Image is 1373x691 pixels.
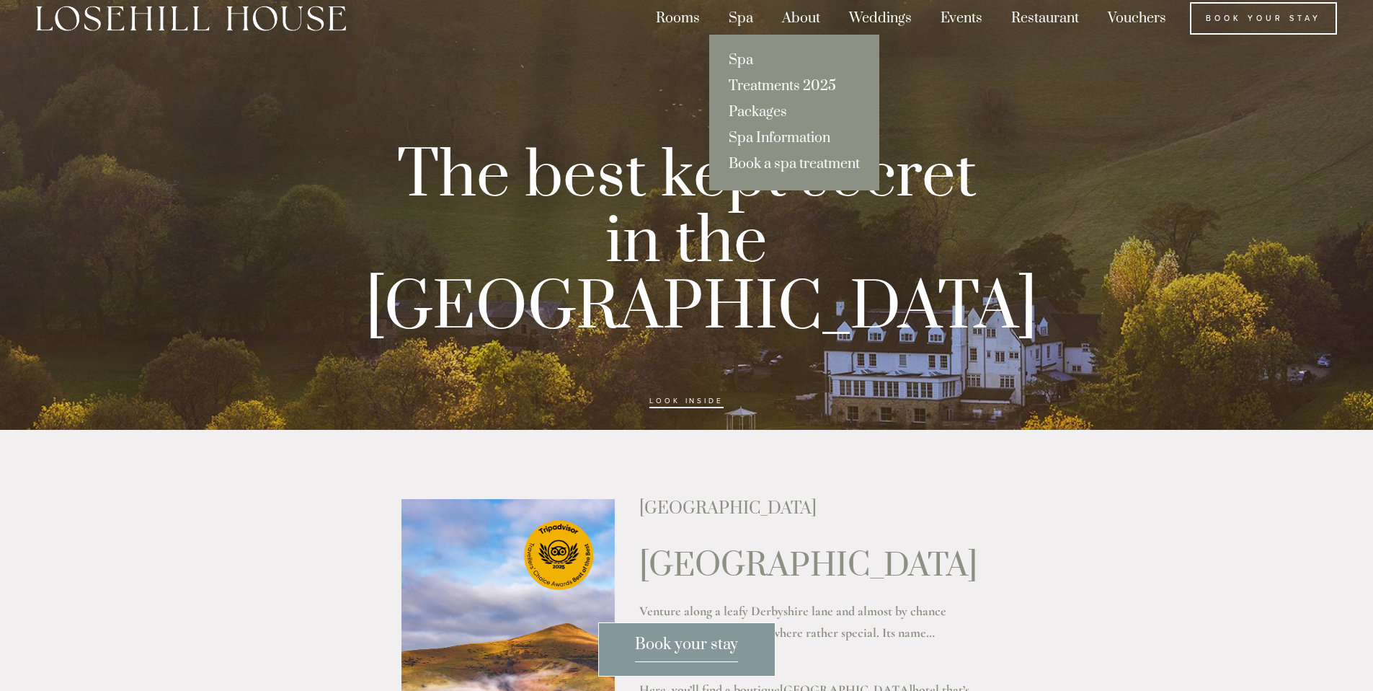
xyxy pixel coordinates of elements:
div: Restaurant [998,2,1092,35]
p: Venture along a leafy Derbyshire lane and almost by chance you'll happen across somewhere rather ... [639,600,972,666]
span: Book your stay [635,635,738,662]
a: Treatments 2025 [709,74,879,100]
a: look inside [649,397,724,408]
div: Events [928,2,995,35]
div: Rooms [643,2,713,35]
a: Vouchers [1095,2,1179,35]
img: Losehill House [36,6,346,31]
div: Spa [716,2,766,35]
a: Packages [709,100,879,126]
a: Book Your Stay [1190,2,1337,35]
div: Weddings [836,2,925,35]
strong: The best kept secret in the [GEOGRAPHIC_DATA] [365,136,1037,349]
h2: [GEOGRAPHIC_DATA] [639,499,972,518]
a: Spa [709,48,879,74]
a: Book a spa treatment [709,151,879,177]
div: About [769,2,833,35]
a: Spa Information [709,126,879,151]
h1: [GEOGRAPHIC_DATA] [639,548,972,584]
a: Book your stay [598,622,776,677]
